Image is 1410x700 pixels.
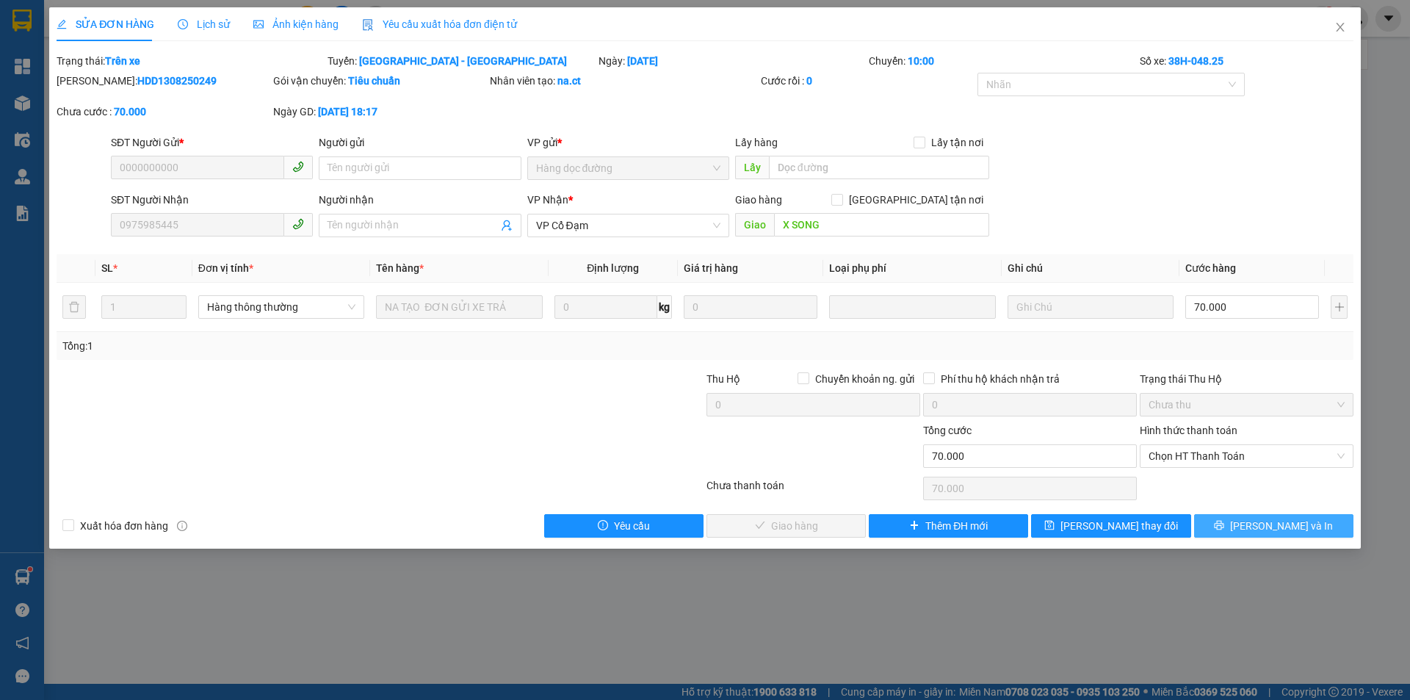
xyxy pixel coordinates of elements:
div: Chưa cước : [57,104,270,120]
div: Trạng thái Thu Hộ [1140,371,1353,387]
div: Tổng: 1 [62,338,544,354]
b: [GEOGRAPHIC_DATA] - [GEOGRAPHIC_DATA] [359,55,567,67]
div: SĐT Người Nhận [111,192,313,208]
button: exclamation-circleYêu cầu [544,514,704,538]
span: Lịch sử [178,18,230,30]
span: Xuất hóa đơn hàng [74,518,174,534]
div: Số xe: [1138,53,1355,69]
span: Giá trị hàng [684,262,738,274]
div: VP gửi [527,134,729,151]
span: [PERSON_NAME] và In [1230,518,1333,534]
div: Người nhận [319,192,521,208]
button: delete [62,295,86,319]
span: Ảnh kiện hàng [253,18,339,30]
span: Chọn HT Thanh Toán [1149,445,1345,467]
span: [GEOGRAPHIC_DATA] tận nơi [843,192,989,208]
button: printer[PERSON_NAME] và In [1194,514,1353,538]
span: Định lượng [587,262,639,274]
b: Tiêu chuẩn [348,75,400,87]
input: Dọc đường [774,213,989,237]
li: Hotline: 1900252555 [137,54,614,73]
button: plus [1331,295,1347,319]
button: plusThêm ĐH mới [869,514,1028,538]
span: picture [253,19,264,29]
span: exclamation-circle [598,520,608,532]
input: Dọc đường [769,156,989,179]
img: icon [362,19,374,31]
span: phone [292,161,304,173]
span: VP Cổ Đạm [536,214,720,237]
span: Giao [735,213,774,237]
b: 0 [806,75,812,87]
b: 70.000 [114,106,146,118]
span: kg [657,295,672,319]
b: [DATE] [627,55,658,67]
b: 38H-048.25 [1168,55,1223,67]
img: logo.jpg [18,18,92,92]
span: Giao hàng [735,194,782,206]
div: Ngày: [597,53,868,69]
span: close [1334,21,1346,33]
div: Nhân viên tạo: [490,73,758,89]
b: [DATE] 18:17 [318,106,377,118]
span: Lấy tận nơi [925,134,989,151]
span: VP Nhận [527,194,568,206]
div: Tuyến: [326,53,597,69]
span: Tổng cước [923,425,972,436]
div: Gói vận chuyển: [273,73,487,89]
span: Hàng dọc đường [536,157,720,179]
span: Cước hàng [1185,262,1236,274]
span: Chưa thu [1149,394,1345,416]
span: Lấy [735,156,769,179]
span: clock-circle [178,19,188,29]
div: Chưa thanh toán [705,477,922,503]
li: Cổ Đạm, xã [GEOGRAPHIC_DATA], [GEOGRAPHIC_DATA] [137,36,614,54]
span: printer [1214,520,1224,532]
span: user-add [501,220,513,231]
span: SL [101,262,113,274]
input: 0 [684,295,817,319]
div: Ngày GD: [273,104,487,120]
span: Thu Hộ [706,373,740,385]
span: save [1044,520,1055,532]
div: Cước rồi : [761,73,975,89]
div: Chuyến: [867,53,1138,69]
input: VD: Bàn, Ghế [376,295,542,319]
span: Yêu cầu xuất hóa đơn điện tử [362,18,517,30]
input: Ghi Chú [1008,295,1174,319]
b: Trên xe [105,55,140,67]
span: Tên hàng [376,262,424,274]
span: Phí thu hộ khách nhận trả [935,371,1066,387]
th: Ghi chú [1002,254,1179,283]
span: Yêu cầu [614,518,650,534]
button: checkGiao hàng [706,514,866,538]
b: GỬI : VP Cổ Đạm [18,107,171,131]
span: Thêm ĐH mới [925,518,988,534]
span: Chuyển khoản ng. gửi [809,371,920,387]
span: phone [292,218,304,230]
th: Loại phụ phí [823,254,1001,283]
span: SỬA ĐƠN HÀNG [57,18,154,30]
div: Trạng thái: [55,53,326,69]
span: info-circle [177,521,187,531]
button: Close [1320,7,1361,48]
span: Đơn vị tính [198,262,253,274]
div: Người gửi [319,134,521,151]
div: SĐT Người Gửi [111,134,313,151]
span: edit [57,19,67,29]
span: Hàng thông thường [207,296,355,318]
button: save[PERSON_NAME] thay đổi [1031,514,1190,538]
span: plus [909,520,919,532]
div: [PERSON_NAME]: [57,73,270,89]
span: Lấy hàng [735,137,778,148]
span: [PERSON_NAME] thay đổi [1060,518,1178,534]
b: na.ct [557,75,581,87]
label: Hình thức thanh toán [1140,425,1237,436]
b: HDD1308250249 [137,75,217,87]
b: 10:00 [908,55,934,67]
